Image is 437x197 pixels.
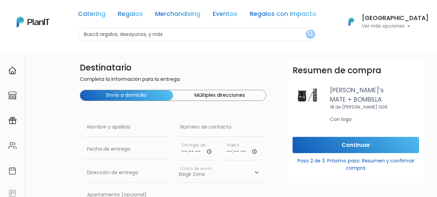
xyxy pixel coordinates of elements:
img: PlanIt Logo [17,17,49,27]
a: Regalos [118,11,143,19]
img: search_button-432b6d5273f82d61273b3651a40e1bd1b912527efae98b1b7a1b2c0702e16a8d.svg [308,31,313,38]
a: Catering [78,11,105,19]
button: Envío a domicilio [80,90,173,101]
img: calendar-87d922413cdce8b2cf7b7f5f62616a5cf9e4887200fb71536465627b3292af00.svg [8,167,17,175]
input: Hasta [222,140,262,160]
img: people-662611757002400ad9ed0e3c099ab2801c6687ba6c219adb57efc949bc21e19d.svg [8,141,17,150]
input: Continuar [293,137,419,153]
p: Completa la información para la entrega. [80,76,266,84]
input: Nombre y apellido [83,118,170,137]
a: Eventos [213,11,237,19]
a: Regalos con Impacto [250,11,316,19]
p: 18 de [PERSON_NAME] 1206 [330,104,419,110]
p: Ver más opciones [362,24,429,29]
h4: Destinatario [80,63,266,73]
input: Fecha de entrega [83,140,170,159]
h6: [GEOGRAPHIC_DATA] [362,15,429,21]
p: Paso 2 de 3. Próximo paso: Resumen y confirmar compra. [293,154,419,172]
img: Captura_de_pantalla_2025-03-14_094135.png [293,86,324,106]
img: PlanIt Logo [344,14,359,29]
button: Múltiples direcciones [173,90,266,101]
a: Merchandising [155,11,200,19]
input: Dirección de entrega [83,163,170,182]
input: Horario [177,140,217,160]
p: MATE + BOMBILLA [330,95,419,104]
img: campaigns-02234683943229c281be62815700db0a1741e53638e28bf9629b52c665b00959.svg [8,116,17,125]
input: Buscá regalos, desayunos, y más [78,28,316,41]
p: [PERSON_NAME]’s [330,86,419,95]
div: Con logo [330,116,419,123]
input: Número de contacto [176,118,264,137]
h3: Resumen de compra [293,66,381,76]
img: home-e721727adea9d79c4d83392d1f703f7f8bce08238fde08b1acbfd93340b81755.svg [8,66,17,75]
button: PlanIt Logo [GEOGRAPHIC_DATA] Ver más opciones [340,13,429,31]
img: marketplace-4ceaa7011d94191e9ded77b95e3339b90024bf715f7c57f8cf31f2d8c509eaba.svg [8,91,17,100]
